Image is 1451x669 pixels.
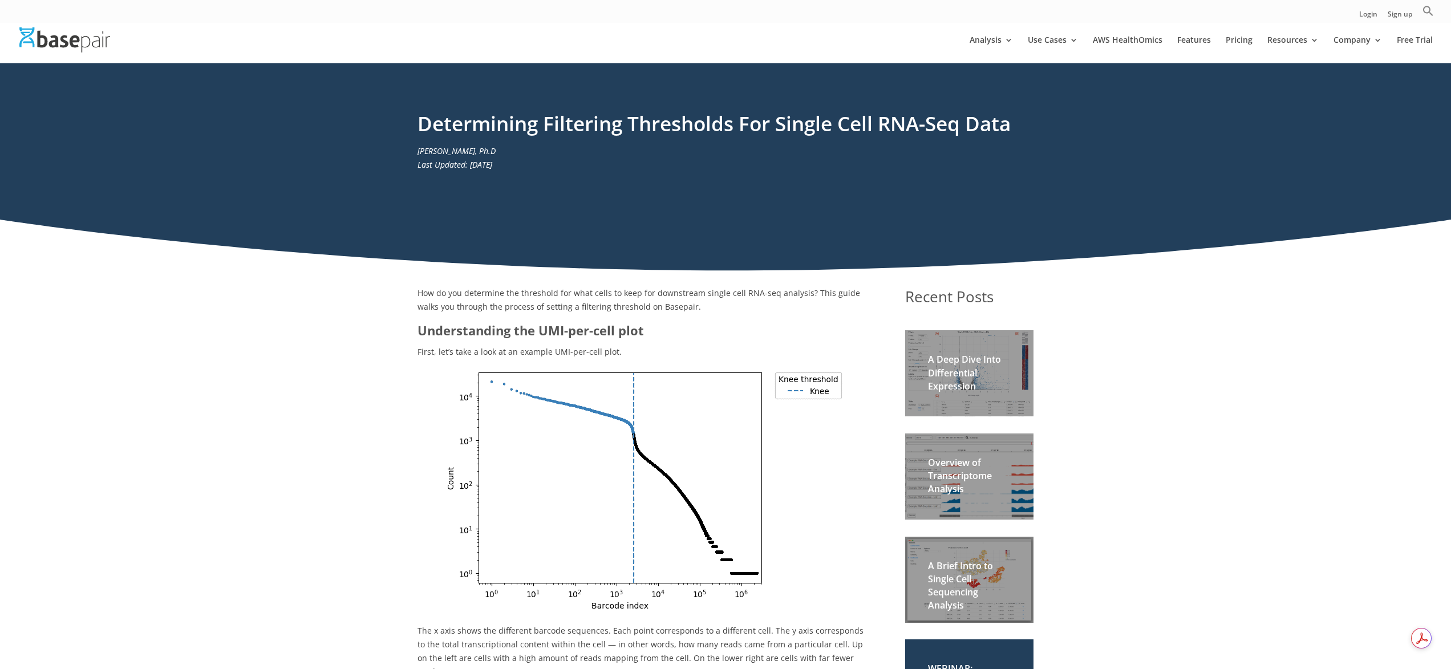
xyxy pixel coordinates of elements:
a: Resources [1267,36,1319,63]
h1: Recent Posts [905,286,1033,314]
span: First, let’s take a look at an example UMI-per-cell plot. [418,346,622,357]
a: Pricing [1226,36,1253,63]
h2: A Deep Dive Into Differential Expression [928,353,1011,399]
a: Use Cases [1028,36,1078,63]
a: Features [1177,36,1211,63]
a: AWS HealthOmics [1093,36,1162,63]
h2: A Brief Intro to Single Cell Sequencing Analysis [928,559,1011,618]
span: How do you determine the threshold for what cells to keep for downstream single cell RNA-seq anal... [418,287,860,312]
a: Analysis [970,36,1013,63]
a: Search Icon Link [1422,5,1434,23]
em: [PERSON_NAME], Ph.D [418,145,496,156]
a: Login [1359,11,1377,23]
a: Company [1334,36,1382,63]
a: Sign up [1388,11,1412,23]
b: Understanding the UMI-per-cell plot [418,322,644,339]
a: Free Trial [1397,36,1433,63]
h1: Determining Filtering Thresholds For Single Cell RNA-Seq Data [418,110,1033,144]
svg: Search [1422,5,1434,17]
h2: Overview of Transcriptome Analysis [928,456,1011,502]
em: Last Updated: [DATE] [418,159,492,170]
img: Basepair [19,27,110,52]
